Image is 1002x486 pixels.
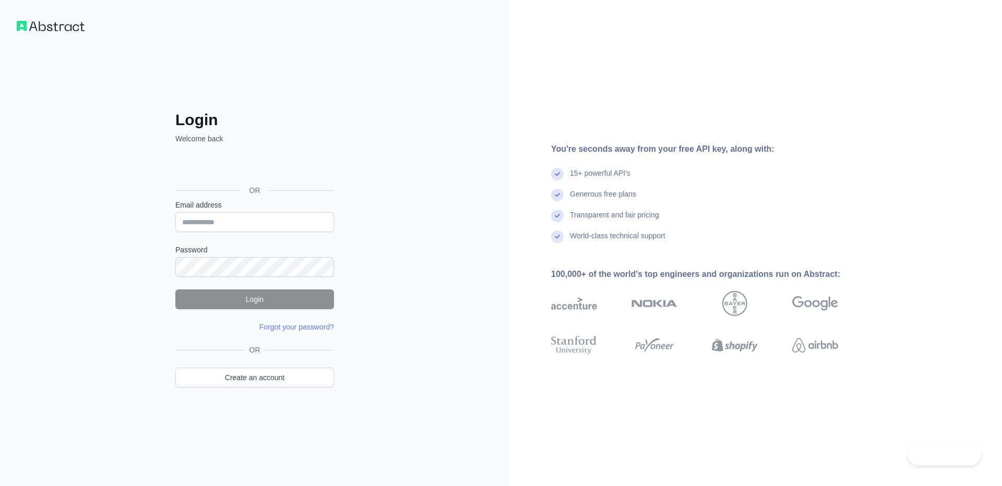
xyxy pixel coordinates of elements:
p: Welcome back [175,133,334,144]
a: Forgot your password? [259,323,334,331]
img: check mark [551,189,564,201]
iframe: Toggle Customer Support [908,443,981,465]
label: Password [175,245,334,255]
img: accenture [551,291,597,316]
iframe: Sign in with Google Button [170,155,337,178]
a: Create an account [175,368,334,387]
img: Workflow [17,21,85,31]
img: nokia [631,291,677,316]
img: google [792,291,838,316]
div: World-class technical support [570,230,665,251]
div: Generous free plans [570,189,636,210]
div: 15+ powerful API's [570,168,630,189]
img: stanford university [551,334,597,357]
label: Email address [175,200,334,210]
img: shopify [712,334,758,357]
img: check mark [551,230,564,243]
img: bayer [722,291,747,316]
button: Login [175,289,334,309]
div: Transparent and fair pricing [570,210,659,230]
div: Sign in with Google. Opens in new tab [175,155,332,178]
div: You're seconds away from your free API key, along with: [551,143,872,155]
img: check mark [551,168,564,180]
span: OR [245,345,265,355]
div: 100,000+ of the world's top engineers and organizations run on Abstract: [551,268,872,281]
img: airbnb [792,334,838,357]
img: check mark [551,210,564,222]
img: payoneer [631,334,677,357]
h2: Login [175,111,334,129]
span: OR [241,185,269,196]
